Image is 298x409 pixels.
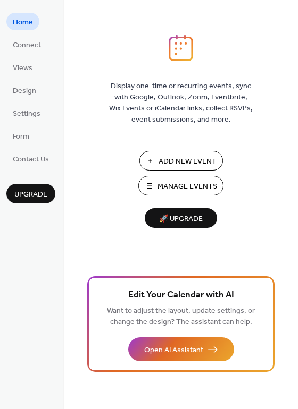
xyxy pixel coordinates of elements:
[13,154,49,165] span: Contact Us
[159,156,217,167] span: Add New Event
[6,184,55,203] button: Upgrade
[107,304,255,329] span: Want to adjust the layout, update settings, or change the design? The assistant can help.
[158,181,217,192] span: Manage Events
[13,17,33,28] span: Home
[169,35,193,61] img: logo_icon.svg
[14,189,47,200] span: Upgrade
[6,36,47,53] a: Connect
[6,58,39,76] a: Views
[145,208,217,228] button: 🚀 Upgrade
[6,104,47,122] a: Settings
[128,288,234,303] span: Edit Your Calendar with AI
[13,108,40,120] span: Settings
[13,86,36,97] span: Design
[109,81,253,125] span: Display one-time or recurring events, sync with Google, Outlook, Zoom, Eventbrite, Wix Events or ...
[144,345,203,356] span: Open AI Assistant
[6,150,55,167] a: Contact Us
[13,40,41,51] span: Connect
[151,212,211,226] span: 🚀 Upgrade
[6,127,36,144] a: Form
[139,151,223,171] button: Add New Event
[13,131,29,142] span: Form
[138,176,223,195] button: Manage Events
[13,63,32,74] span: Views
[128,337,234,361] button: Open AI Assistant
[6,13,39,30] a: Home
[6,81,43,99] a: Design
